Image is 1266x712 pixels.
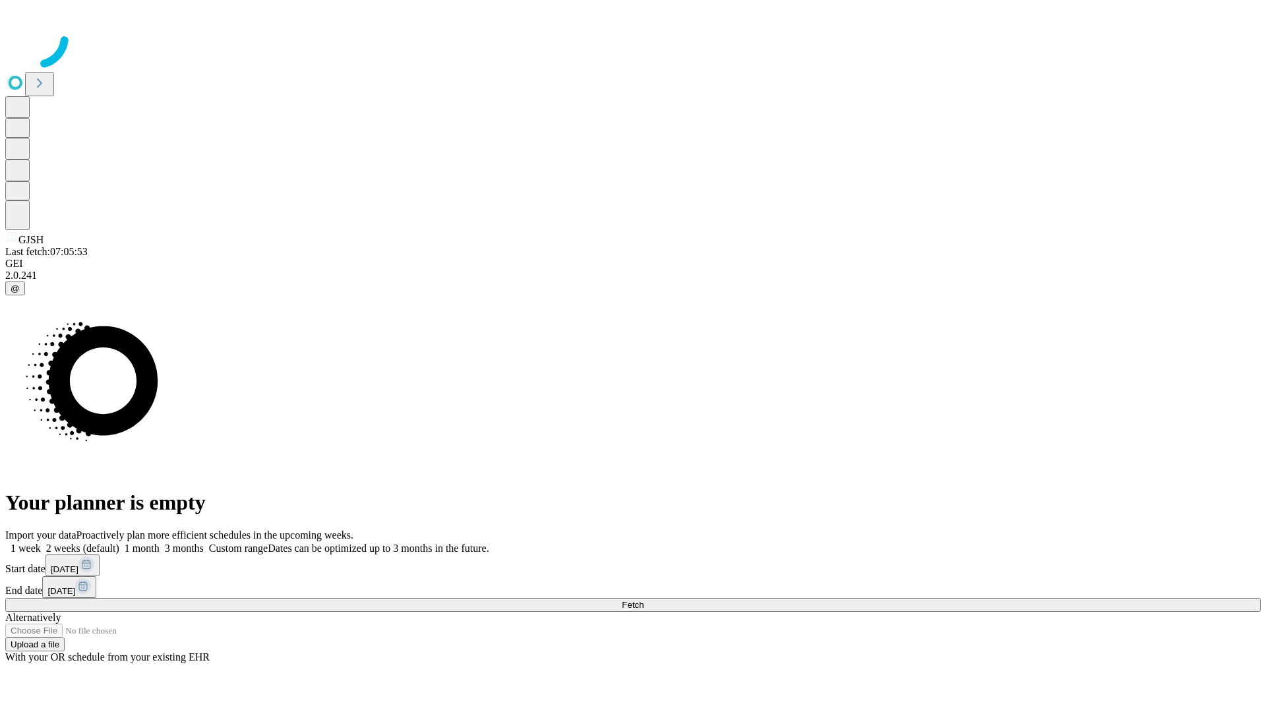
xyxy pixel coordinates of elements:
[5,258,1261,270] div: GEI
[51,564,78,574] span: [DATE]
[5,246,88,257] span: Last fetch: 07:05:53
[165,543,204,554] span: 3 months
[18,234,44,245] span: GJSH
[45,554,100,576] button: [DATE]
[125,543,160,554] span: 1 month
[5,270,1261,282] div: 2.0.241
[47,586,75,596] span: [DATE]
[5,638,65,651] button: Upload a file
[268,543,489,554] span: Dates can be optimized up to 3 months in the future.
[5,490,1261,515] h1: Your planner is empty
[76,529,353,541] span: Proactively plan more efficient schedules in the upcoming weeks.
[46,543,119,554] span: 2 weeks (default)
[11,543,41,554] span: 1 week
[5,282,25,295] button: @
[622,600,644,610] span: Fetch
[11,283,20,293] span: @
[42,576,96,598] button: [DATE]
[209,543,268,554] span: Custom range
[5,554,1261,576] div: Start date
[5,576,1261,598] div: End date
[5,612,61,623] span: Alternatively
[5,529,76,541] span: Import your data
[5,651,210,663] span: With your OR schedule from your existing EHR
[5,598,1261,612] button: Fetch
